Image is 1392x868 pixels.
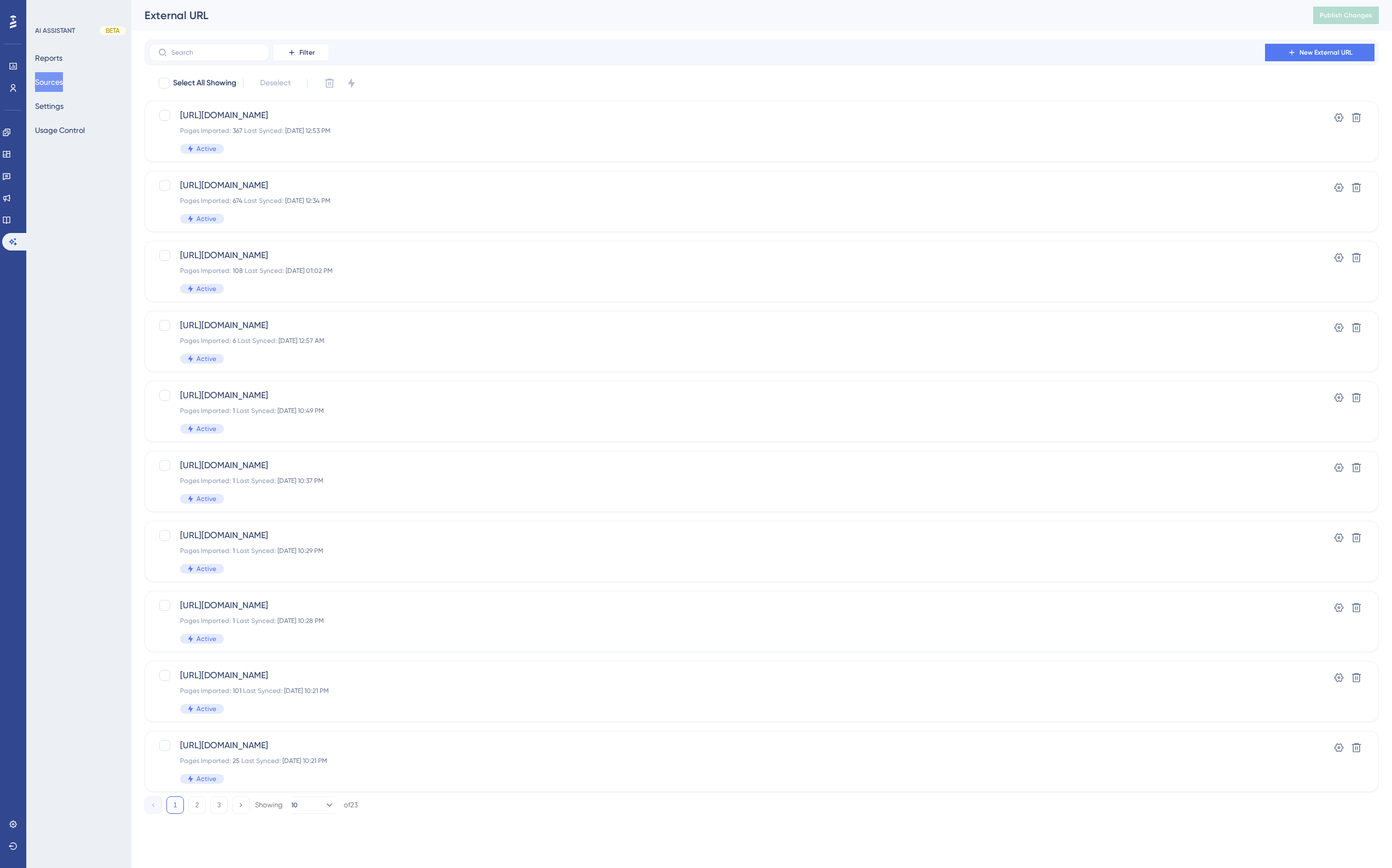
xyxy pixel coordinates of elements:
span: [DATE] 10:37 PM [278,477,324,485]
button: Deselect [250,73,301,93]
span: 101 [233,687,241,695]
span: 1 [233,617,235,625]
span: 367 [233,127,242,135]
button: 3 [210,796,228,814]
button: New External URL [1265,44,1374,61]
div: Pages Imported: Last Synced: [180,196,1256,205]
span: 1 [233,407,235,415]
span: 674 [233,197,242,205]
span: [DATE] 10:49 PM [278,407,324,415]
span: Active [197,214,216,223]
div: BETA [100,26,126,35]
div: of 23 [344,800,358,810]
span: [DATE] 10:29 PM [278,547,324,555]
span: [URL][DOMAIN_NAME] [180,389,1256,402]
span: 25 [233,757,240,765]
span: 1 [233,547,235,555]
span: Active [197,284,216,293]
span: [URL][DOMAIN_NAME] [180,319,1256,332]
span: Active [197,774,216,783]
button: 2 [188,796,206,814]
div: Pages Imported: Last Synced: [180,126,1256,135]
span: [URL][DOMAIN_NAME] [180,459,1256,472]
div: Pages Imported: Last Synced: [180,336,1256,345]
span: [URL][DOMAIN_NAME] [180,669,1256,682]
div: Pages Imported: Last Synced: [180,406,1256,415]
input: Search [171,49,260,56]
span: [DATE] 01:02 PM [286,267,333,275]
button: Reports [35,48,62,68]
span: [URL][DOMAIN_NAME] [180,249,1256,262]
span: [DATE] 10:21 PM [284,687,329,695]
span: [DATE] 12:57 AM [279,337,325,345]
span: Active [197,424,216,433]
div: Pages Imported: Last Synced: [180,266,1256,275]
div: Pages Imported: Last Synced: [180,546,1256,555]
span: [URL][DOMAIN_NAME] [180,739,1256,752]
span: Active [197,354,216,363]
span: [DATE] 12:53 PM [285,127,331,135]
div: Pages Imported: Last Synced: [180,686,1256,695]
span: New External URL [1299,48,1353,57]
span: 6 [233,337,236,345]
div: External URL [145,8,1286,23]
div: Pages Imported: Last Synced: [180,756,1256,765]
span: Active [197,494,216,503]
span: [URL][DOMAIN_NAME] [180,599,1256,612]
span: Publish Changes [1320,11,1372,20]
span: 108 [233,267,243,275]
span: [DATE] 10:21 PM [282,757,327,765]
button: Filter [274,44,328,61]
span: [URL][DOMAIN_NAME] [180,529,1256,542]
div: Pages Imported: Last Synced: [180,616,1256,625]
span: Select All Showing [173,77,236,90]
button: Usage Control [35,120,85,140]
button: Settings [35,96,63,116]
button: 10 [291,796,335,814]
span: Active [197,634,216,643]
button: Publish Changes [1313,7,1379,24]
div: Showing [255,800,282,810]
div: AI ASSISTANT [35,26,75,35]
span: Active [197,564,216,573]
button: 1 [166,796,184,814]
span: [DATE] 10:28 PM [278,617,324,625]
span: [URL][DOMAIN_NAME] [180,179,1256,192]
button: Sources [35,72,63,92]
span: Filter [299,48,315,57]
span: 1 [233,477,235,485]
span: [DATE] 12:34 PM [285,197,331,205]
span: [URL][DOMAIN_NAME] [180,109,1256,122]
span: 10 [291,801,298,809]
span: Active [197,144,216,153]
span: Deselect [260,77,291,90]
span: Active [197,704,216,713]
div: Pages Imported: Last Synced: [180,476,1256,485]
